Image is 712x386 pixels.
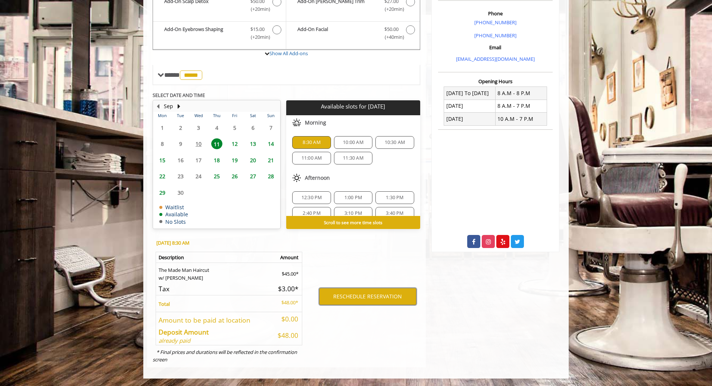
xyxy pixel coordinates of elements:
span: 10:00 AM [343,139,363,145]
img: morning slots [292,118,301,127]
span: 21 [265,155,277,166]
th: Fri [226,112,244,119]
b: Description [159,254,184,261]
span: 19 [229,155,240,166]
td: Select day21 [262,152,280,169]
h5: $0.00 [273,316,299,323]
a: [EMAIL_ADDRESS][DOMAIN_NAME] [456,56,535,62]
span: 11:00 AM [302,155,322,161]
span: Afternoon [305,175,330,181]
td: The Made Man Haircut w/ [PERSON_NAME] [156,263,271,282]
div: 10:30 AM [375,136,414,149]
span: 1:00 PM [344,195,362,201]
span: 11 [211,138,222,149]
b: [DATE] 8:30 AM [156,239,190,246]
td: Select day27 [244,168,262,185]
td: [DATE] [444,100,496,112]
th: Wed [190,112,207,119]
th: Sat [244,112,262,119]
td: No Slots [159,219,188,225]
div: 1:00 PM [334,191,372,204]
span: 10:30 AM [385,139,405,145]
b: Deposit Amount [159,327,209,336]
div: 2:40 PM [292,207,331,220]
td: Select day13 [244,136,262,152]
span: 12:30 PM [302,195,322,201]
span: 8:30 AM [303,139,320,145]
a: [PHONE_NUMBER] [474,32,516,39]
span: 14 [265,138,277,149]
span: 13 [247,138,259,149]
button: Previous Month [155,102,161,110]
div: 3:10 PM [334,207,372,220]
th: Tue [171,112,189,119]
td: Select day14 [262,136,280,152]
td: [DATE] [444,113,496,125]
button: RESCHEDULE RESERVATION [319,288,416,305]
div: 8:30 AM [292,136,331,149]
button: Sep [164,102,173,110]
td: Select day22 [153,168,171,185]
span: 11:30 AM [343,155,363,161]
div: 3:40 PM [375,207,414,220]
h3: Opening Hours [438,79,553,84]
td: Select day15 [153,152,171,169]
h3: Email [440,45,551,50]
span: 18 [211,155,222,166]
i: * Final prices and durations will be reflected in the confirmation screen [153,349,297,363]
h5: $3.00* [273,285,299,292]
span: 15 [157,155,168,166]
div: 11:00 AM [292,152,331,164]
p: Available slots for [DATE] [289,103,417,110]
td: [DATE] To [DATE] [444,87,496,100]
td: Select day19 [226,152,244,169]
th: Mon [153,112,171,119]
th: Thu [207,112,225,119]
td: Select day29 [153,185,171,201]
td: Select day25 [207,168,225,185]
td: Waitlist [159,204,188,210]
span: 3:10 PM [344,210,362,216]
span: 2:40 PM [303,210,320,216]
td: Select day20 [244,152,262,169]
td: Select day12 [226,136,244,152]
h5: Amount to be paid at location [159,317,268,324]
b: Scroll to see more time slots [324,219,382,225]
h3: Phone [440,11,551,16]
h5: Tax [159,285,268,292]
span: 1:30 PM [386,195,403,201]
a: Show All Add-ons [269,50,308,57]
p: $48.00* [273,299,299,307]
button: Next Month [176,102,182,110]
td: Available [159,211,188,217]
th: Sun [262,112,280,119]
b: Amount [280,254,299,261]
img: afternoon slots [292,173,301,182]
td: Select day18 [207,152,225,169]
td: 8 A.M - 8 P.M [495,87,547,100]
span: 12 [229,138,240,149]
td: 10 A.M - 7 P.M [495,113,547,125]
div: 1:30 PM [375,191,414,204]
a: [PHONE_NUMBER] [474,19,516,26]
span: 28 [265,171,277,182]
div: 10:00 AM [334,136,372,149]
span: 3:40 PM [386,210,403,216]
span: 25 [211,171,222,182]
span: 29 [157,187,168,198]
span: 26 [229,171,240,182]
td: Select day11 [207,136,225,152]
b: SELECT DATE AND TIME [153,92,205,98]
td: $45.00* [271,263,302,282]
span: 27 [247,171,259,182]
div: 11:30 AM [334,152,372,164]
div: 12:30 PM [292,191,331,204]
b: Total [159,301,170,307]
td: Select day28 [262,168,280,185]
span: 22 [157,171,168,182]
td: Select day26 [226,168,244,185]
h5: $48.00 [273,332,299,339]
td: 8 A.M - 7 P.M [495,100,547,112]
span: Morning [305,120,326,126]
i: already paid [159,337,190,344]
